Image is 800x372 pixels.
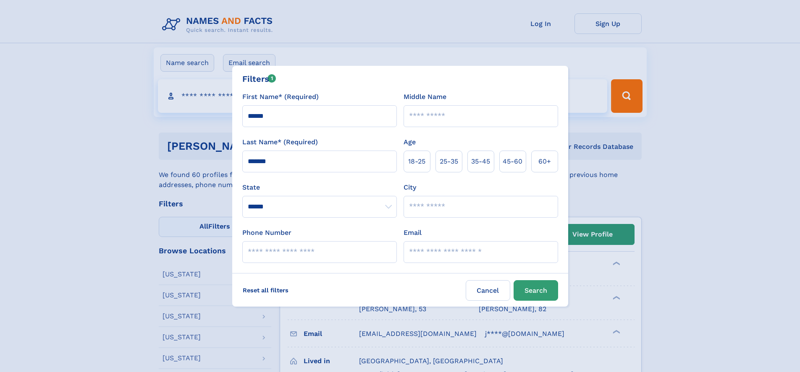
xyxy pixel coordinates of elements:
label: Age [404,137,416,147]
label: Reset all filters [237,280,294,300]
label: State [242,182,397,193]
label: Middle Name [404,92,446,102]
span: 18‑25 [408,156,425,166]
div: Filters [242,73,276,85]
label: Phone Number [242,228,291,238]
span: 25‑35 [440,156,458,166]
label: Last Name* (Required) [242,137,318,147]
label: City [404,182,416,193]
label: First Name* (Required) [242,92,319,102]
label: Email [404,228,422,238]
span: 60+ [538,156,551,166]
button: Search [514,280,558,301]
label: Cancel [466,280,510,301]
span: 35‑45 [471,156,490,166]
span: 45‑60 [503,156,522,166]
